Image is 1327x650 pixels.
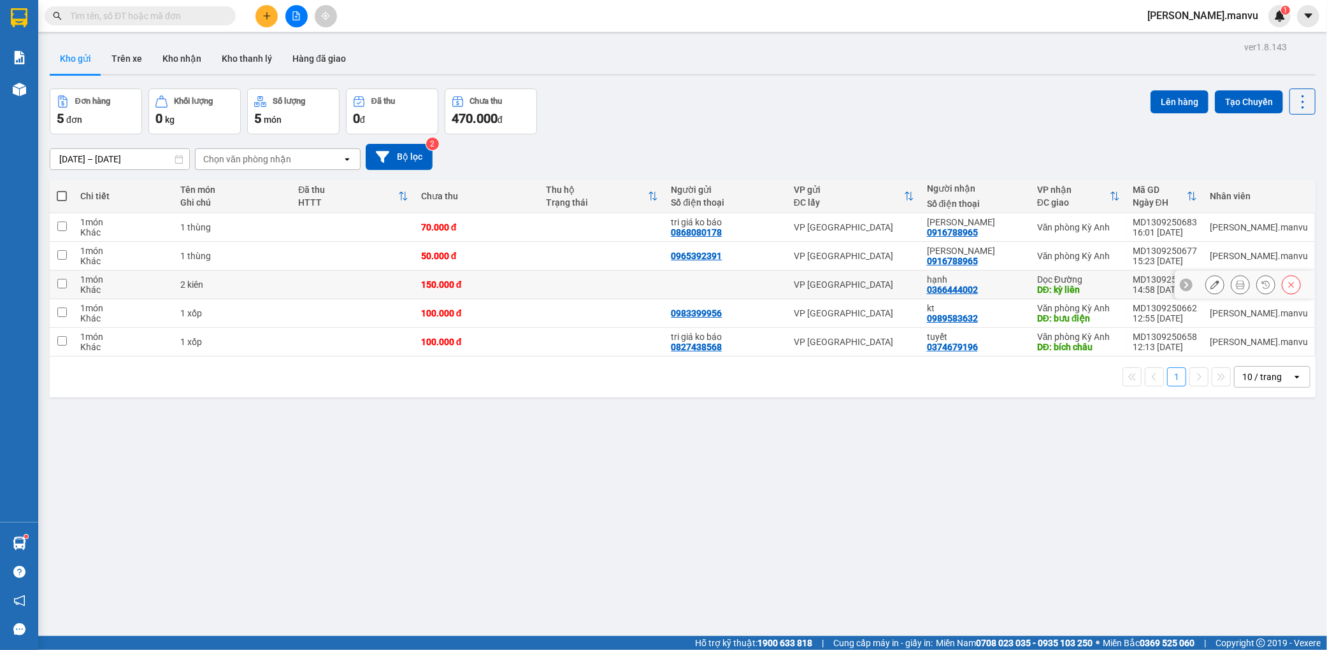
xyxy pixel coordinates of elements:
[371,97,395,106] div: Đã thu
[1133,217,1197,227] div: MD1309250683
[264,115,282,125] span: món
[1210,191,1308,201] div: Nhân viên
[1133,227,1197,237] div: 16:01 [DATE]
[13,566,25,578] span: question-circle
[1133,185,1187,195] div: Mã GD
[80,342,167,352] div: Khác
[148,88,241,134] button: Khối lượng0kg
[1303,10,1314,22] span: caret-down
[262,11,271,20] span: plus
[671,342,722,352] div: 0827438568
[794,251,914,261] div: VP [GEOGRAPHIC_DATA]
[80,274,167,285] div: 1 món
[203,153,291,166] div: Chọn văn phòng nhận
[10,74,127,101] div: Gửi: VP [GEOGRAPHIC_DATA]
[1103,636,1194,650] span: Miền Bắc
[927,246,1024,256] div: lê mơ
[1133,342,1197,352] div: 12:13 [DATE]
[321,11,330,20] span: aim
[152,43,212,74] button: Kho nhận
[282,43,356,74] button: Hàng đã giao
[794,197,904,208] div: ĐC lấy
[927,227,978,237] div: 0916788965
[1037,285,1120,295] div: DĐ: kỳ liên
[13,537,26,550] img: warehouse-icon
[1242,371,1282,383] div: 10 / trang
[927,274,1024,285] div: hạnh
[174,97,213,106] div: Khối lượng
[546,197,648,208] div: Trạng thái
[927,183,1024,194] div: Người nhận
[1031,180,1126,213] th: Toggle SortBy
[292,11,301,20] span: file-add
[421,251,533,261] div: 50.000 đ
[1137,8,1268,24] span: [PERSON_NAME].manvu
[13,623,25,635] span: message
[1133,246,1197,256] div: MD1309250677
[70,9,220,23] input: Tìm tên, số ĐT hoặc mã đơn
[695,636,812,650] span: Hỗ trợ kỹ thuật:
[155,111,162,126] span: 0
[671,308,722,318] div: 0983399956
[787,180,921,213] th: Toggle SortBy
[927,199,1024,209] div: Số điện thoại
[822,636,824,650] span: |
[1215,90,1283,113] button: Tạo Chuyến
[927,313,978,323] div: 0989583632
[1133,256,1197,266] div: 15:23 [DATE]
[794,222,914,232] div: VP [GEOGRAPHIC_DATA]
[927,256,978,266] div: 0916788965
[794,337,914,347] div: VP [GEOGRAPHIC_DATA]
[66,115,82,125] span: đơn
[927,332,1024,342] div: tuyết
[80,191,167,201] div: Chi tiết
[1283,6,1288,15] span: 1
[1210,337,1308,347] div: nguyen.manvu
[426,138,439,150] sup: 2
[80,246,167,256] div: 1 món
[180,279,286,290] div: 2 kiên
[671,185,781,195] div: Người gửi
[254,111,261,126] span: 5
[976,638,1093,648] strong: 0708 023 035 - 0935 103 250
[13,595,25,607] span: notification
[452,111,498,126] span: 470.000
[1133,274,1197,285] div: MD1309250675
[498,115,503,125] span: đ
[1133,303,1197,313] div: MD1309250662
[1037,303,1120,313] div: Văn phòng Kỳ Anh
[1210,308,1308,318] div: nguyen.manvu
[50,43,101,74] button: Kho gửi
[1244,40,1287,54] div: ver 1.8.143
[80,217,167,227] div: 1 món
[1037,274,1120,285] div: Dọc Đường
[1133,197,1187,208] div: Ngày ĐH
[1133,285,1197,295] div: 14:58 [DATE]
[75,53,162,67] text: MD1309250677
[50,149,189,169] input: Select a date range.
[80,285,167,295] div: Khác
[11,8,27,27] img: logo-vxr
[298,185,398,195] div: Đã thu
[1274,10,1286,22] img: icon-new-feature
[1037,313,1120,323] div: DĐ: bưu điện
[1151,90,1209,113] button: Lên hàng
[180,185,286,195] div: Tên món
[346,88,438,134] button: Đã thu0đ
[24,535,28,539] sup: 1
[1037,197,1110,208] div: ĐC giao
[421,337,533,347] div: 100.000 đ
[470,97,503,106] div: Chưa thu
[1126,180,1203,213] th: Toggle SortBy
[833,636,933,650] span: Cung cấp máy in - giấy in:
[1133,313,1197,323] div: 12:55 [DATE]
[927,303,1024,313] div: kt
[1281,6,1290,15] sup: 1
[927,285,978,295] div: 0366444002
[927,217,1024,227] div: lê mơ
[285,5,308,27] button: file-add
[165,115,175,125] span: kg
[671,217,781,227] div: tri giá ko báo
[794,185,904,195] div: VP gửi
[540,180,664,213] th: Toggle SortBy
